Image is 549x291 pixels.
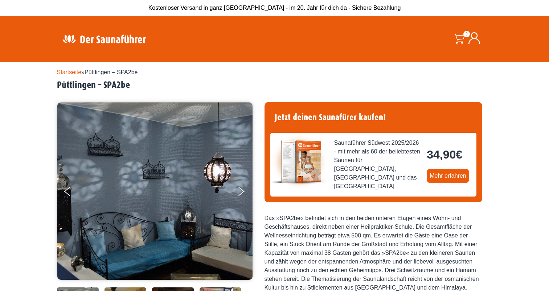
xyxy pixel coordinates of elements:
button: Previous [64,184,82,202]
a: Startseite [57,69,82,75]
span: 0 [463,31,470,37]
span: Püttlingen – SPA2be [85,69,138,75]
span: Kostenloser Versand in ganz [GEOGRAPHIC_DATA] - im 20. Jahr für dich da - Sichere Bezahlung [148,5,401,11]
img: der-saunafuehrer-2025-suedwest.jpg [270,133,328,191]
span: € [456,148,462,161]
h4: Jetzt deinen Saunafürer kaufen! [270,108,476,127]
bdi: 34,90 [427,148,462,161]
h2: Püttlingen – SPA2be [57,80,492,91]
span: Saunaführer Südwest 2025/2026 - mit mehr als 60 der beliebtesten Saunen für [GEOGRAPHIC_DATA], [G... [334,139,421,191]
a: Mehr erfahren [427,169,469,183]
button: Next [237,184,255,202]
span: » [57,69,138,75]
